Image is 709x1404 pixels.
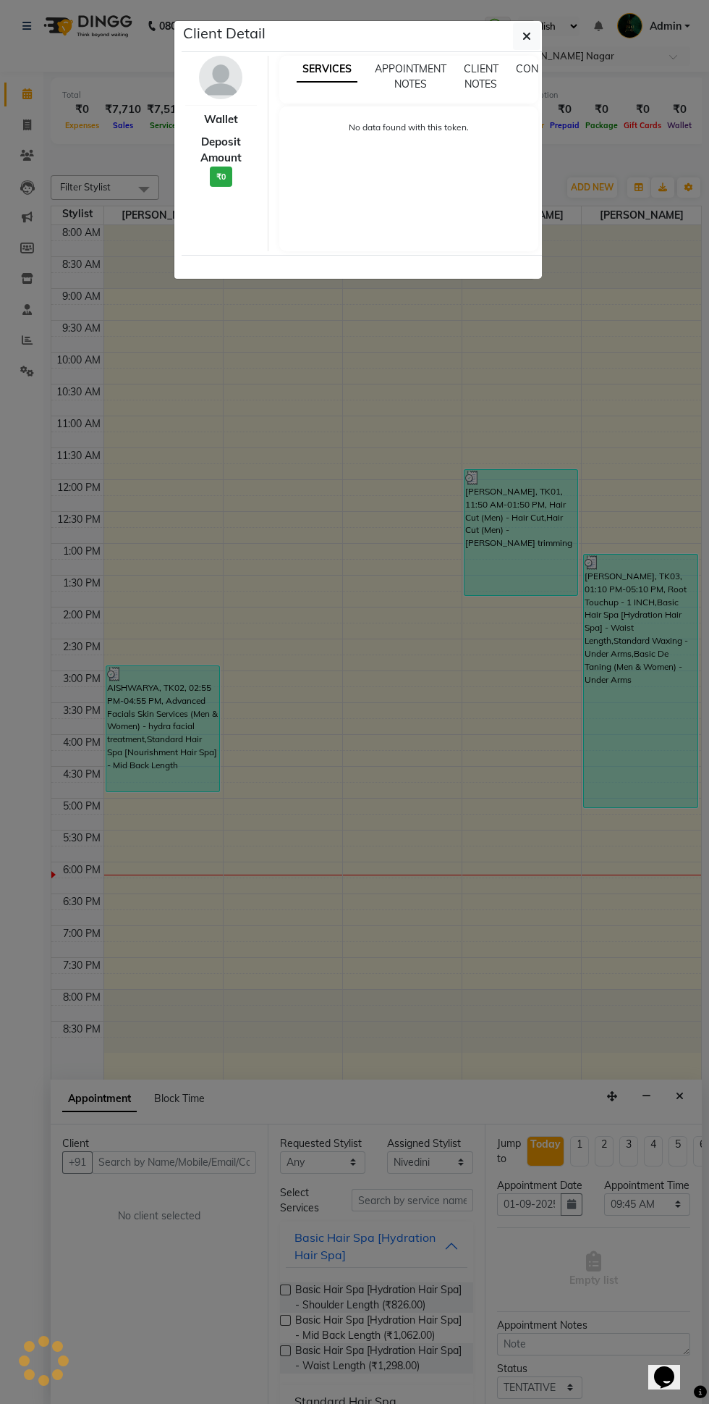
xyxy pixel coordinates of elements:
[204,112,238,128] span: Wallet
[375,62,446,91] span: APPOINTMENT NOTES
[648,1346,695,1390] iframe: chat widget
[464,62,498,91] span: CLIENT NOTES
[199,56,242,99] img: avatar
[210,167,232,188] h3: ₹0
[297,56,357,83] span: SERVICES
[516,62,591,75] span: CONSUMPTION
[294,121,525,134] p: No data found with this token.
[185,134,257,167] span: Deposit Amount
[183,22,266,44] h5: Client Detail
